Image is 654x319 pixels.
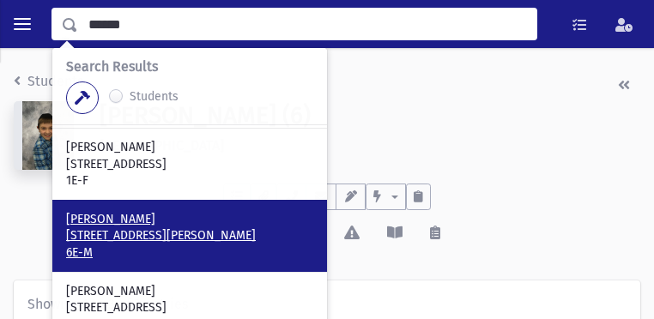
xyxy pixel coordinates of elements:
[66,283,313,300] p: [PERSON_NAME]
[66,139,313,156] p: [PERSON_NAME]
[66,156,313,173] p: [STREET_ADDRESS]
[14,101,82,170] img: w==
[100,137,640,153] h6: [GEOGRAPHIC_DATA]
[7,9,38,39] button: toggle menu
[66,211,313,262] a: [PERSON_NAME] [STREET_ADDRESS][PERSON_NAME] 6E-M
[14,71,83,99] nav: breadcrumb
[14,73,83,89] a: Students
[78,8,536,40] input: Search
[66,58,158,75] span: Search Results
[130,87,179,105] label: Students
[66,227,313,244] p: [STREET_ADDRESS][PERSON_NAME]
[100,101,640,130] h1: [PERSON_NAME] (6)
[66,211,313,228] p: [PERSON_NAME]
[66,139,313,190] a: [PERSON_NAME] [STREET_ADDRESS] 1E-F
[66,172,313,190] p: 1E-F
[66,299,313,316] p: [STREET_ADDRESS]
[27,294,627,315] div: Showing 1 to 3 of 3 entries
[66,244,313,262] p: 6E-M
